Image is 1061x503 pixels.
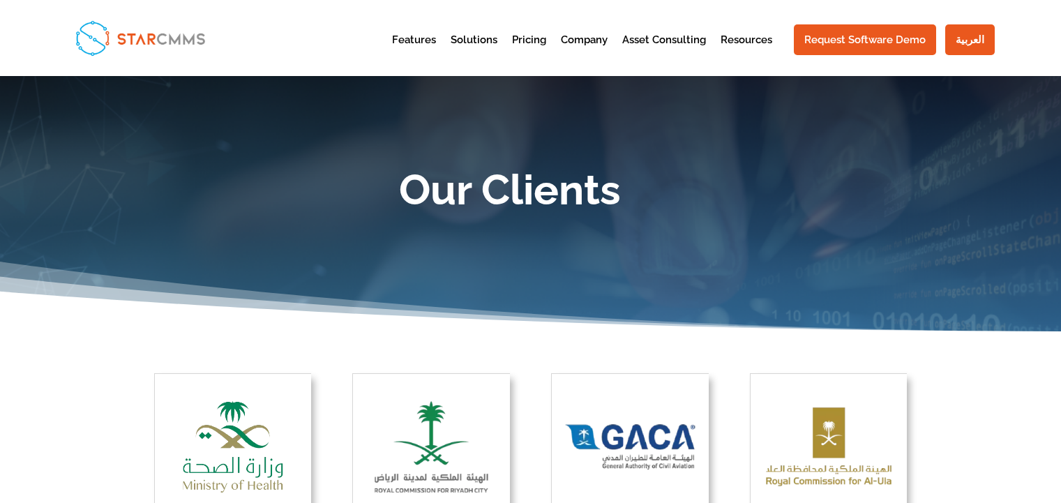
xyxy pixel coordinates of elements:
[512,35,546,69] a: Pricing
[794,24,936,55] a: Request Software Demo
[561,35,608,69] a: Company
[622,35,706,69] a: Asset Consulting
[112,169,908,218] h1: Our Clients
[70,15,211,61] img: StarCMMS
[721,35,772,69] a: Resources
[451,35,497,69] a: Solutions
[392,35,436,69] a: Features
[945,24,995,55] a: العربية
